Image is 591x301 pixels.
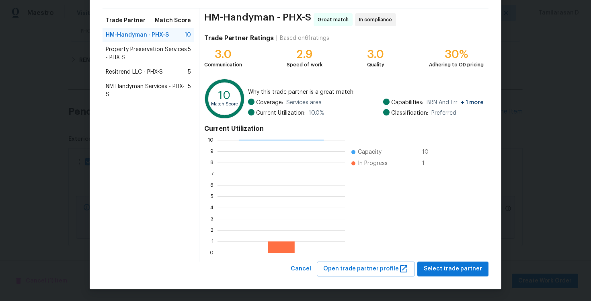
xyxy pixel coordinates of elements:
h4: Current Utilization [204,125,484,133]
span: Why this trade partner is a great match: [248,88,484,96]
text: 3 [211,216,213,221]
div: Communication [204,61,242,69]
span: HM-Handyman - PHX-S [106,31,169,39]
span: Classification: [391,109,428,117]
text: 8 [210,160,213,165]
span: Trade Partner [106,16,146,25]
span: Capacity [358,148,382,156]
button: Select trade partner [417,262,488,276]
div: Adhering to OD pricing [429,61,484,69]
span: Coverage: [256,99,283,107]
div: 30% [429,50,484,58]
span: Capabilities: [391,99,423,107]
span: Great match [318,16,352,24]
div: 3.0 [204,50,242,58]
div: 2.9 [287,50,322,58]
span: Property Preservation Services - PHX-S [106,45,188,62]
span: 1 [422,159,435,167]
div: Quality [367,61,384,69]
div: 3.0 [367,50,384,58]
span: Preferred [431,109,456,117]
span: Cancel [291,264,311,274]
span: 5 [188,68,191,76]
span: 10 [185,31,191,39]
text: 2 [211,228,213,233]
text: 10 [218,90,231,101]
h4: Trade Partner Ratings [204,34,274,42]
button: Open trade partner profile [317,262,415,276]
span: Select trade partner [424,264,482,274]
text: 0 [210,250,213,255]
span: BRN And Lrr [427,99,484,107]
text: Match Score [211,102,238,106]
text: 5 [211,194,213,199]
span: In Progress [358,159,388,167]
div: Based on 61 ratings [280,34,329,42]
text: 6 [210,183,213,188]
text: 1 [211,239,213,244]
text: 10 [208,138,213,142]
span: 5 [188,82,191,99]
span: + 1 more [461,100,484,105]
span: 5 [188,45,191,62]
text: 7 [211,171,213,176]
span: HM-Handyman - PHX-S [204,13,311,26]
span: Services area [286,99,322,107]
div: | [274,34,280,42]
span: 10.0 % [309,109,324,117]
span: Current Utilization: [256,109,306,117]
span: Open trade partner profile [323,264,408,274]
span: NM Handyman Services - PHX-S [106,82,188,99]
text: 9 [210,149,213,154]
button: Cancel [287,262,314,276]
span: Resitrend LLC - PHX-S [106,68,163,76]
span: Match Score [155,16,191,25]
div: Speed of work [287,61,322,69]
span: In compliance [359,16,395,24]
text: 4 [210,205,213,210]
span: 10 [422,148,435,156]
